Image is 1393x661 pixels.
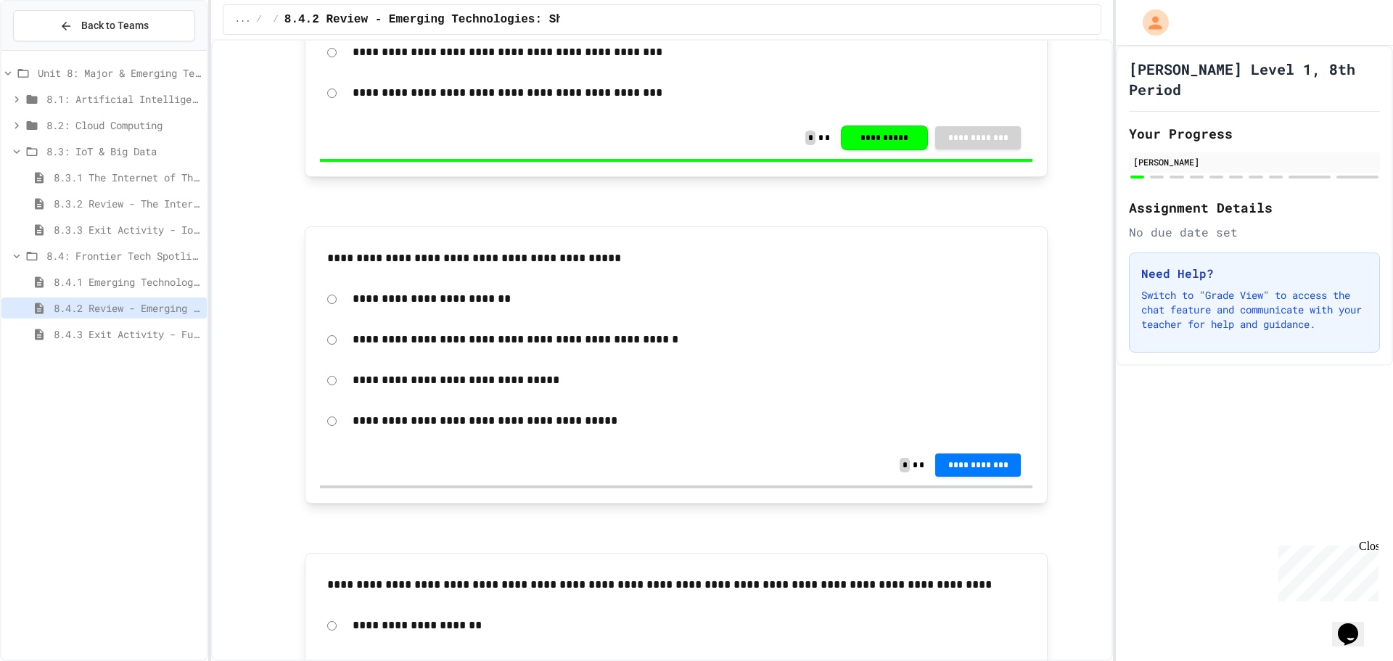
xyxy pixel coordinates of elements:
div: My Account [1127,6,1172,39]
p: Switch to "Grade View" to access the chat feature and communicate with your teacher for help and ... [1141,288,1368,332]
iframe: chat widget [1332,603,1378,646]
h3: Need Help? [1141,265,1368,282]
span: 8.2: Cloud Computing [46,118,201,133]
span: / [274,14,279,25]
span: 8.4.3 Exit Activity - Future Tech Challenge [54,327,201,342]
h2: Your Progress [1129,123,1380,144]
span: Unit 8: Major & Emerging Technologies [38,65,201,81]
span: 8.4.2 Review - Emerging Technologies: Shaping Our Digital Future [54,300,201,316]
span: Back to Teams [81,18,149,33]
span: 8.3: IoT & Big Data [46,144,201,159]
span: 8.4: Frontier Tech Spotlight [46,248,201,263]
span: 8.4.1 Emerging Technologies: Shaping Our Digital Future [54,274,201,290]
span: ... [235,14,251,25]
span: / [256,14,261,25]
span: 8.3.3 Exit Activity - IoT Data Detective Challenge [54,222,201,237]
h2: Assignment Details [1129,197,1380,218]
div: Chat with us now!Close [6,6,100,92]
div: [PERSON_NAME] [1133,155,1376,168]
span: 8.3.2 Review - The Internet of Things and Big Data [54,196,201,211]
iframe: chat widget [1273,540,1378,602]
button: Back to Teams [13,10,195,41]
span: 8.3.1 The Internet of Things and Big Data: Our Connected Digital World [54,170,201,185]
h1: [PERSON_NAME] Level 1, 8th Period [1129,59,1380,99]
span: 8.1: Artificial Intelligence Basics [46,91,201,107]
div: No due date set [1129,223,1380,241]
span: 8.4.2 Review - Emerging Technologies: Shaping Our Digital Future [284,11,731,28]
